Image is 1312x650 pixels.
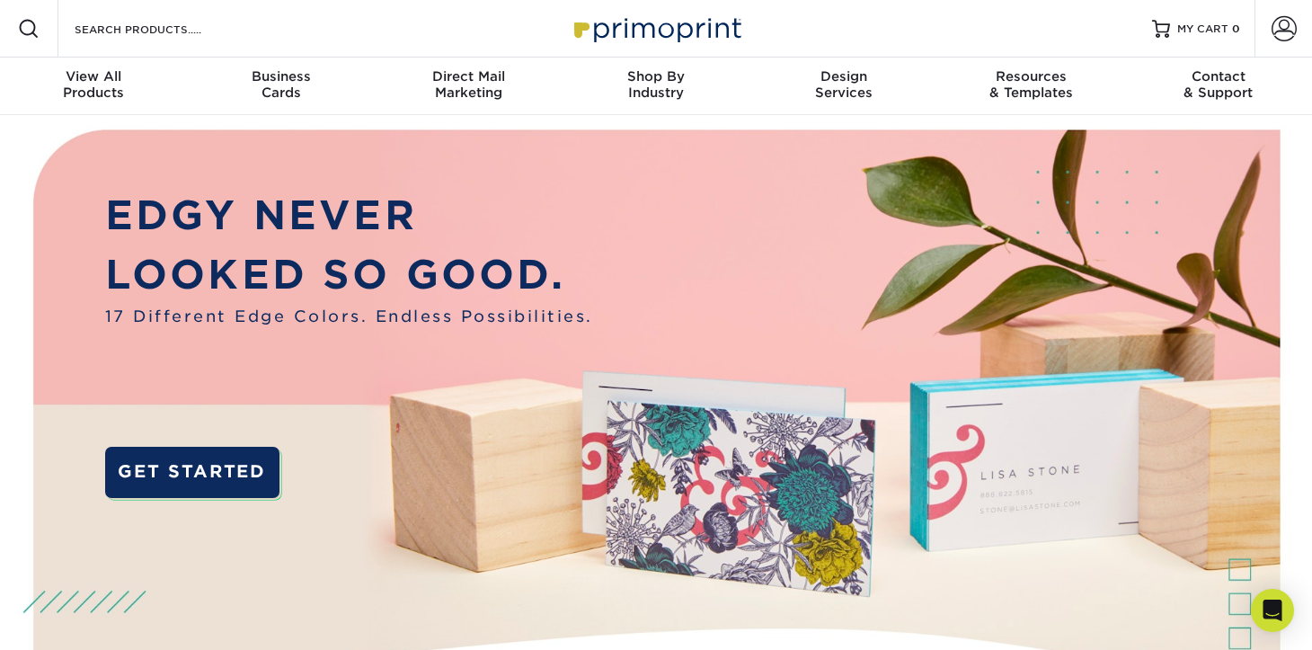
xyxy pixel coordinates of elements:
input: SEARCH PRODUCTS..... [73,18,248,40]
iframe: Google Customer Reviews [4,595,153,644]
div: Marketing [375,68,563,101]
a: DesignServices [749,58,937,115]
a: Direct MailMarketing [375,58,563,115]
span: MY CART [1177,22,1228,37]
a: Shop ByIndustry [563,58,750,115]
img: Primoprint [566,9,746,48]
span: Shop By [563,68,750,85]
span: Contact [1124,68,1312,85]
span: 17 Different Edge Colors. Endless Possibilities. [105,305,593,328]
span: Business [188,68,376,85]
div: Cards [188,68,376,101]
a: Contact& Support [1124,58,1312,115]
span: Resources [937,68,1125,85]
span: Design [749,68,937,85]
span: Direct Mail [375,68,563,85]
div: Industry [563,68,750,101]
a: Resources& Templates [937,58,1125,115]
div: Services [749,68,937,101]
div: Open Intercom Messenger [1251,589,1294,632]
p: LOOKED SO GOOD. [105,245,593,305]
a: BusinessCards [188,58,376,115]
div: & Templates [937,68,1125,101]
a: GET STARTED [105,447,279,499]
div: & Support [1124,68,1312,101]
span: 0 [1232,22,1240,35]
p: EDGY NEVER [105,186,593,245]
